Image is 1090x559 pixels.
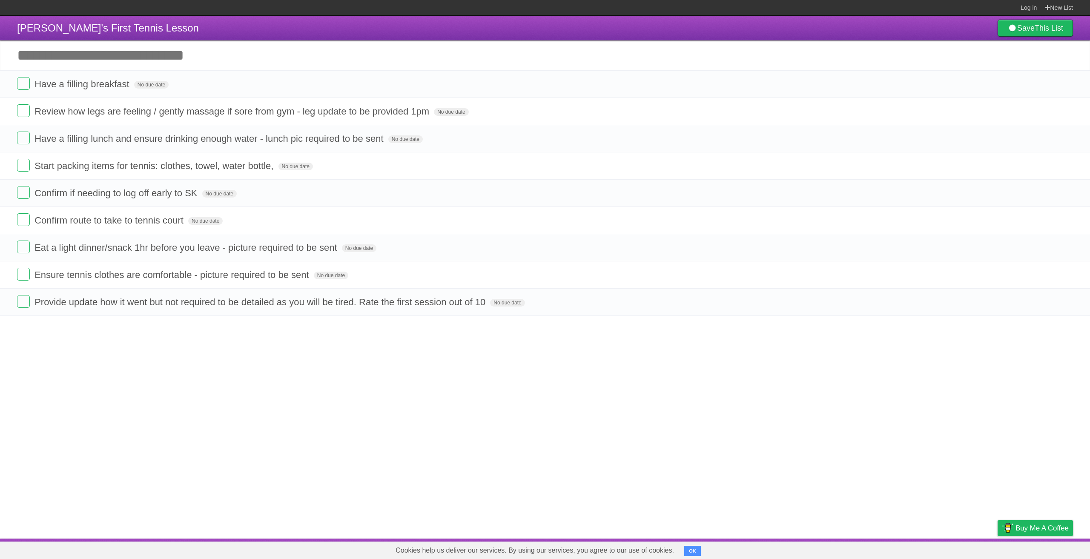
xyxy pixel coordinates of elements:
[278,163,313,170] span: No due date
[17,213,30,226] label: Done
[17,186,30,199] label: Done
[684,546,701,556] button: OK
[342,244,376,252] span: No due date
[17,159,30,172] label: Done
[1015,521,1069,536] span: Buy me a coffee
[998,520,1073,536] a: Buy me a coffee
[884,541,902,557] a: About
[202,190,237,198] span: No due date
[1035,24,1063,32] b: This List
[34,79,132,89] span: Have a filling breakfast
[998,20,1073,37] a: SaveThis List
[17,22,199,34] span: [PERSON_NAME]'s First Tennis Lesson
[17,241,30,253] label: Done
[912,541,947,557] a: Developers
[34,215,186,226] span: Confirm route to take to tennis court
[17,104,30,117] label: Done
[34,106,431,117] span: Review how legs are feeling / gently massage if sore from gym - leg update to be provided 1pm
[1019,541,1073,557] a: Suggest a feature
[987,541,1009,557] a: Privacy
[34,188,199,198] span: Confirm if needing to log off early to SK
[34,242,339,253] span: Eat a light dinner/snack 1hr before you leave - picture required to be sent
[34,133,385,144] span: Have a filling lunch and ensure drinking enough water - lunch pic required to be sent
[388,135,423,143] span: No due date
[34,161,275,171] span: Start packing items for tennis: clothes, towel, water bottle,
[314,272,348,279] span: No due date
[387,542,683,559] span: Cookies help us deliver our services. By using our services, you agree to our use of cookies.
[17,132,30,144] label: Done
[34,297,488,307] span: Provide update how it went but not required to be detailed as you will be tired. Rate the first s...
[1002,521,1013,535] img: Buy me a coffee
[17,268,30,281] label: Done
[134,81,169,89] span: No due date
[188,217,223,225] span: No due date
[490,299,525,307] span: No due date
[958,541,976,557] a: Terms
[434,108,468,116] span: No due date
[17,295,30,308] label: Done
[17,77,30,90] label: Done
[34,269,311,280] span: Ensure tennis clothes are comfortable - picture required to be sent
